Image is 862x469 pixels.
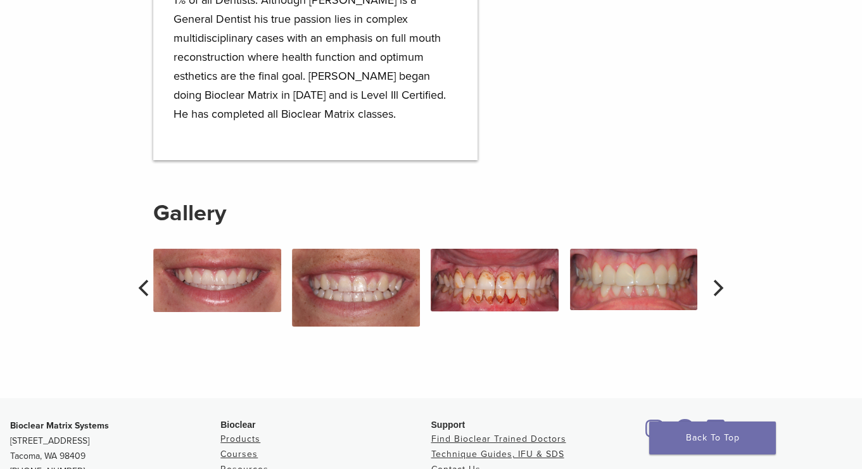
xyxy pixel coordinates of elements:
img: Bioclear [709,249,837,327]
a: Bioclear [642,427,668,439]
button: Next [703,274,731,302]
a: Technique Guides, IFU & SDS [431,449,564,460]
img: Bioclear [431,249,559,311]
strong: Bioclear Matrix Systems [10,420,109,431]
img: Bioclear [570,249,698,310]
button: Previous [131,274,159,302]
span: Bioclear [220,420,255,430]
a: Products [220,434,260,444]
a: Back To Top [649,422,776,454]
a: Find Bioclear Trained Doctors [431,434,566,444]
img: Bioclear [292,249,420,327]
h2: Gallery [153,198,226,228]
img: Bioclear [153,249,281,312]
a: Courses [220,449,258,460]
span: Support [431,420,466,430]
